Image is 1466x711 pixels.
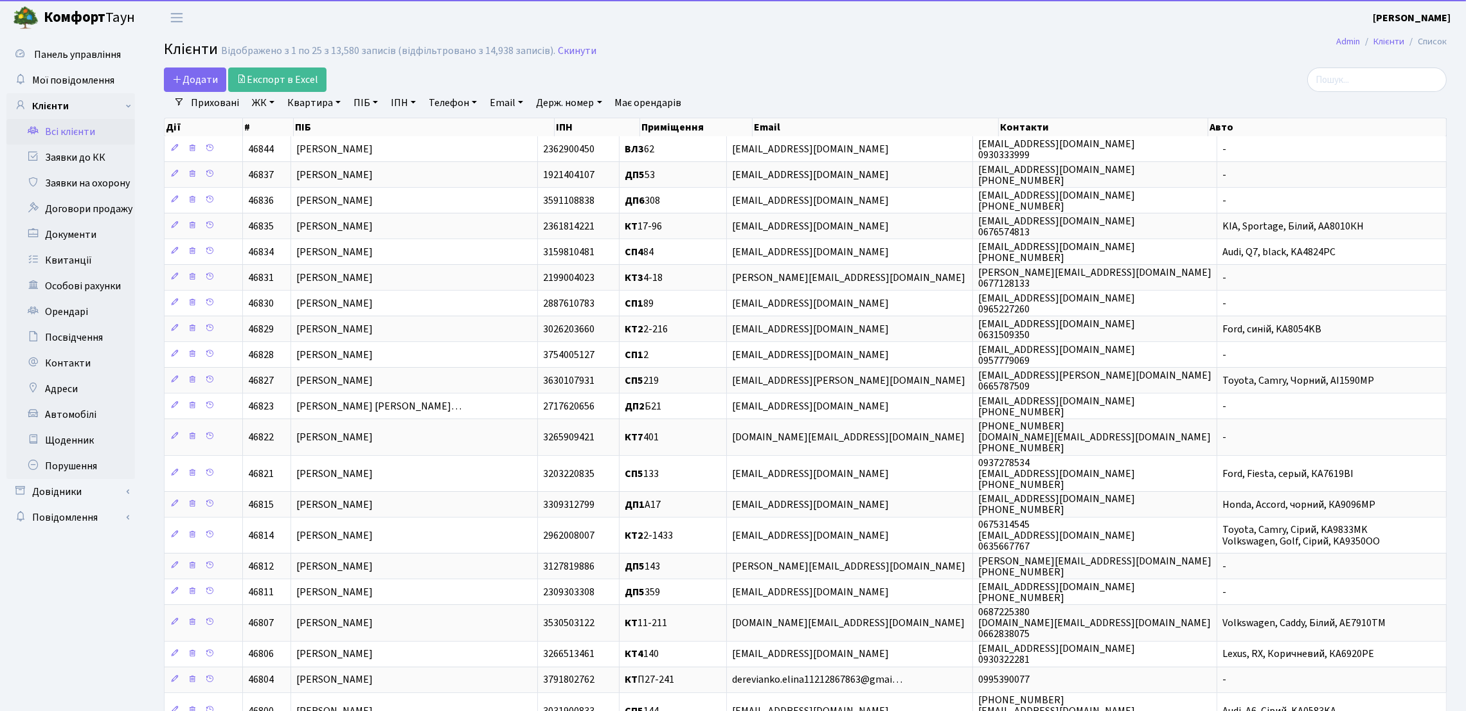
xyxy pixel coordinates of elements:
[732,585,889,599] span: [EMAIL_ADDRESS][DOMAIN_NAME]
[1336,35,1360,48] a: Admin
[1222,585,1226,599] span: -
[640,118,753,136] th: Приміщення
[531,92,607,114] a: Держ. номер
[625,296,643,310] b: СП1
[296,296,373,310] span: [PERSON_NAME]
[6,170,135,196] a: Заявки на охорону
[247,92,280,114] a: ЖК
[34,48,121,62] span: Панель управління
[296,647,373,661] span: [PERSON_NAME]
[625,647,659,661] span: 140
[1373,11,1451,25] b: [PERSON_NAME]
[978,673,1030,687] span: 0995390077
[732,373,965,388] span: [EMAIL_ADDRESS][PERSON_NAME][DOMAIN_NAME]
[978,137,1135,162] span: [EMAIL_ADDRESS][DOMAIN_NAME] 0930333999
[732,168,889,182] span: [EMAIL_ADDRESS][DOMAIN_NAME]
[296,616,373,630] span: [PERSON_NAME]
[243,118,293,136] th: #
[296,430,373,444] span: [PERSON_NAME]
[248,399,274,413] span: 46823
[543,528,594,543] span: 2962008007
[248,142,274,156] span: 46844
[296,245,373,259] span: [PERSON_NAME]
[625,245,643,259] b: СП4
[6,428,135,453] a: Щоденник
[1222,523,1380,548] span: Toyota, Camry, Сірий, KA9833MK Volkswagen, Golf, Сірий, KA9350OO
[1222,399,1226,413] span: -
[348,92,383,114] a: ПІБ
[732,194,889,208] span: [EMAIL_ADDRESS][DOMAIN_NAME]
[978,517,1135,553] span: 0675314545 [EMAIL_ADDRESS][DOMAIN_NAME] 0635667767
[978,642,1135,667] span: [EMAIL_ADDRESS][DOMAIN_NAME] 0930322281
[296,559,373,573] span: [PERSON_NAME]
[248,296,274,310] span: 46830
[1373,10,1451,26] a: [PERSON_NAME]
[625,219,638,233] b: КТ
[248,430,274,444] span: 46822
[296,673,373,687] span: [PERSON_NAME]
[1222,673,1226,687] span: -
[6,196,135,222] a: Договори продажу
[1307,67,1447,92] input: Пошук...
[543,245,594,259] span: 3159810481
[558,45,596,57] a: Скинути
[1222,467,1354,481] span: Ford, Fiesta, серый, КА7619ВІ
[32,73,114,87] span: Мої повідомлення
[1222,322,1321,336] span: Ford, синій, KA8054KB
[543,399,594,413] span: 2717620656
[625,142,654,156] span: 62
[1222,219,1364,233] span: KIA, Sportage, Білий, АА8010КН
[543,498,594,512] span: 3309312799
[625,245,654,259] span: 84
[625,219,662,233] span: 17-96
[424,92,482,114] a: Телефон
[625,467,659,481] span: 133
[610,92,687,114] a: Має орендарів
[221,45,555,57] div: Відображено з 1 по 25 з 13,580 записів (відфільтровано з 14,938 записів).
[44,7,105,28] b: Комфорт
[625,271,643,285] b: КТ3
[6,350,135,376] a: Контакти
[248,616,274,630] span: 46807
[732,559,965,573] span: [PERSON_NAME][EMAIL_ADDRESS][DOMAIN_NAME]
[732,498,889,512] span: [EMAIL_ADDRESS][DOMAIN_NAME]
[978,214,1135,239] span: [EMAIL_ADDRESS][DOMAIN_NAME] 0676574813
[978,394,1135,419] span: [EMAIL_ADDRESS][DOMAIN_NAME] [PHONE_NUMBER]
[186,92,244,114] a: Приховані
[543,322,594,336] span: 3026203660
[228,67,326,92] a: Експорт в Excel
[164,38,218,60] span: Клієнти
[543,673,594,687] span: 3791802762
[248,271,274,285] span: 46831
[296,467,373,481] span: [PERSON_NAME]
[978,419,1211,455] span: [PHONE_NUMBER] [DOMAIN_NAME][EMAIL_ADDRESS][DOMAIN_NAME] [PHONE_NUMBER]
[296,271,373,285] span: [PERSON_NAME]
[978,605,1211,641] span: 0687225380 [DOMAIN_NAME][EMAIL_ADDRESS][DOMAIN_NAME] 0662838075
[1222,245,1336,259] span: Audi, Q7, black, KA4824PC
[485,92,528,114] a: Email
[543,194,594,208] span: 3591108838
[6,42,135,67] a: Панель управління
[978,554,1211,579] span: [PERSON_NAME][EMAIL_ADDRESS][DOMAIN_NAME] [PHONE_NUMBER]
[732,271,965,285] span: [PERSON_NAME][EMAIL_ADDRESS][DOMAIN_NAME]
[1404,35,1447,49] li: Список
[6,453,135,479] a: Порушення
[625,194,645,208] b: ДП6
[296,498,373,512] span: [PERSON_NAME]
[543,219,594,233] span: 2361814221
[732,142,889,156] span: [EMAIL_ADDRESS][DOMAIN_NAME]
[6,325,135,350] a: Посвідчення
[248,498,274,512] span: 46815
[248,219,274,233] span: 46835
[625,467,643,481] b: СП5
[625,559,660,573] span: 143
[296,348,373,362] span: [PERSON_NAME]
[978,188,1135,213] span: [EMAIL_ADDRESS][DOMAIN_NAME] [PHONE_NUMBER]
[248,373,274,388] span: 46827
[732,528,889,543] span: [EMAIL_ADDRESS][DOMAIN_NAME]
[732,616,965,630] span: [DOMAIN_NAME][EMAIL_ADDRESS][DOMAIN_NAME]
[6,93,135,119] a: Клієнти
[978,456,1135,492] span: 0937278534 [EMAIL_ADDRESS][DOMAIN_NAME] [PHONE_NUMBER]
[296,585,373,599] span: [PERSON_NAME]
[1222,373,1374,388] span: Toyota, Camry, Чорний, АІ1590МР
